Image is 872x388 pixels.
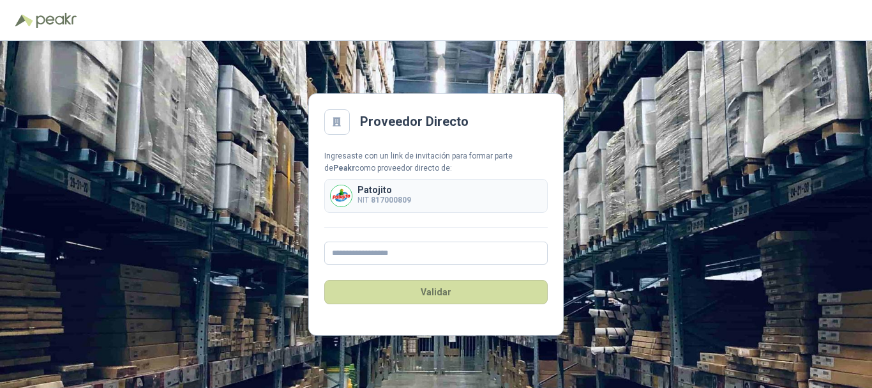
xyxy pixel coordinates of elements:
button: Validar [324,280,548,304]
b: 817000809 [371,196,411,205]
p: NIT [357,194,411,206]
b: Peakr [333,164,355,173]
img: Company Logo [331,185,352,206]
p: Patojito [357,185,411,194]
div: Ingresaste con un link de invitación para formar parte de como proveedor directo de: [324,150,548,175]
h2: Proveedor Directo [360,112,469,132]
img: Peakr [36,13,77,28]
img: Logo [15,14,33,27]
